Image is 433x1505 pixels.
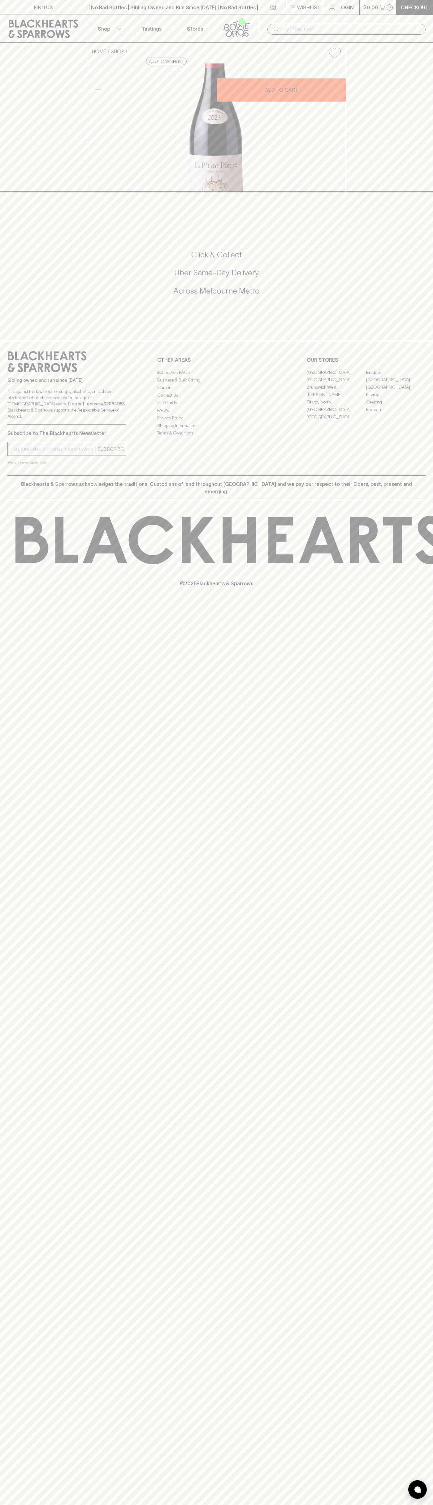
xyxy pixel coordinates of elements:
[87,63,346,191] img: 40751.png
[157,407,276,414] a: FAQ's
[95,442,126,456] button: SUBSCRIBE
[366,398,426,406] a: Geelong
[307,369,366,376] a: [GEOGRAPHIC_DATA]
[34,4,53,11] p: FIND US
[157,391,276,399] a: Contact Us
[7,268,426,278] h5: Uber Same-Day Delivery
[401,4,429,11] p: Checkout
[157,422,276,429] a: Shipping Information
[388,6,391,9] p: 0
[307,413,366,421] a: [GEOGRAPHIC_DATA]
[414,1486,421,1493] img: bubble-icon
[12,480,421,495] p: Blackhearts & Sparrows acknowledges the traditional Custodians of land throughout [GEOGRAPHIC_DAT...
[142,25,162,33] p: Tastings
[307,406,366,413] a: [GEOGRAPHIC_DATA]
[307,356,426,364] p: OUR STORES
[92,49,106,54] a: HOME
[307,391,366,398] a: [PERSON_NAME]
[217,78,346,102] button: ADD TO CART
[187,25,203,33] p: Stores
[307,398,366,406] a: Fitzroy North
[97,445,123,453] p: SUBSCRIBE
[366,376,426,383] a: [GEOGRAPHIC_DATA]
[7,459,126,465] p: We will never spam you
[366,383,426,391] a: [GEOGRAPHIC_DATA]
[157,356,276,364] p: OTHER AREAS
[12,444,95,454] input: e.g. jane@blackheartsandsparrows.com.au
[7,286,426,296] h5: Across Melbourne Metro
[98,25,110,33] p: Shop
[146,58,187,65] button: Add to wishlist
[307,383,366,391] a: Brunswick West
[366,369,426,376] a: Braddon
[157,399,276,407] a: Gift Cards
[363,4,378,11] p: $0.00
[87,15,130,42] button: Shop
[157,414,276,422] a: Privacy Policy
[366,406,426,413] a: Prahran
[7,430,126,437] p: Subscribe to The Blackhearts Newsletter
[68,401,125,406] strong: Liquor License #32064953
[307,376,366,383] a: [GEOGRAPHIC_DATA]
[173,15,217,42] a: Stores
[7,377,126,383] p: Sibling owned and run since [DATE]
[111,49,124,54] a: SHOP
[366,391,426,398] a: Fitzroy
[157,430,276,437] a: Terms & Conditions
[338,4,354,11] p: Login
[297,4,321,11] p: Wishlist
[157,369,276,376] a: Bottle Drop FAQ's
[326,45,343,61] button: Add to wishlist
[157,384,276,391] a: Careers
[157,376,276,384] a: Business & Bulk Gifting
[7,388,126,419] p: It is against the law to sell or supply alcohol to, or to obtain alcohol on behalf of a person un...
[7,225,426,329] div: Call to action block
[265,86,298,94] p: ADD TO CART
[282,24,421,34] input: Try "Pinot noir"
[7,250,426,260] h5: Click & Collect
[130,15,173,42] a: Tastings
